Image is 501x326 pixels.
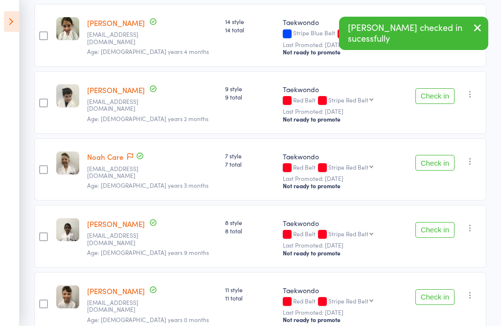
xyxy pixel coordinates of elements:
small: lcelli@bigpond.com [87,98,151,112]
span: 11 style [225,285,275,294]
a: [PERSON_NAME] [87,219,145,229]
a: [PERSON_NAME] [87,286,145,296]
small: sinead_gartlan@hotmail.com [87,299,151,313]
div: Not ready to promote [283,316,404,324]
button: Check in [415,222,455,238]
span: 11 total [225,294,275,302]
a: [PERSON_NAME] [87,18,145,28]
span: Age: [DEMOGRAPHIC_DATA] years 9 months [87,248,209,256]
small: Last Promoted: [DATE] [283,108,404,115]
button: Check in [415,289,455,305]
a: Noah Care [87,151,123,162]
small: Last Promoted: [DATE] [283,175,404,182]
div: Red Belt [283,298,404,306]
span: 9 style [225,84,275,93]
span: 7 total [225,160,275,168]
span: Age: [DEMOGRAPHIC_DATA] years 0 months [87,315,209,324]
button: Check in [415,155,455,171]
small: Last Promoted: [DATE] [283,242,404,249]
div: Red Belt [283,164,404,172]
span: 8 total [225,226,275,235]
div: [PERSON_NAME] checked in sucessfully [339,17,488,50]
div: Stripe Blue Belt [283,29,404,38]
div: Stripe Red Belt [328,298,368,304]
span: 14 total [225,25,275,34]
img: image1683945117.png [56,285,79,308]
div: Red Belt [283,97,404,105]
div: Stripe Red Belt [328,164,368,170]
div: Stripe Red Belt [328,97,368,103]
img: image1645765020.png [56,151,79,175]
div: Stripe Red Belt [328,230,368,237]
div: Taekwondo [283,84,404,94]
span: 9 total [225,93,275,101]
img: image1696568224.png [56,17,79,40]
span: Age: [DEMOGRAPHIC_DATA] years 4 months [87,47,209,55]
div: Taekwondo [283,151,404,161]
div: Taekwondo [283,218,404,228]
div: Not ready to promote [283,249,404,257]
span: 14 style [225,17,275,25]
small: kylie.care23@gmail.com [87,165,151,179]
span: Age: [DEMOGRAPHIC_DATA] years 3 months [87,181,208,189]
img: image1674797556.png [56,218,79,241]
small: Last Promoted: [DATE] [283,309,404,316]
div: Taekwondo [283,17,404,27]
small: nafisara@gmail.com [87,232,151,246]
div: Not ready to promote [283,182,404,190]
small: Last Promoted: [DATE] [283,41,404,48]
span: 7 style [225,151,275,160]
img: image1571115786.png [56,84,79,107]
small: Yowanat77@gmail.com [87,31,151,45]
div: Red Belt [283,230,404,239]
span: 8 style [225,218,275,226]
a: [PERSON_NAME] [87,85,145,95]
div: Taekwondo [283,285,404,295]
button: Check in [415,88,455,104]
div: Not ready to promote [283,48,404,56]
span: Age: [DEMOGRAPHIC_DATA] years 2 months [87,114,208,123]
div: Not ready to promote [283,115,404,123]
